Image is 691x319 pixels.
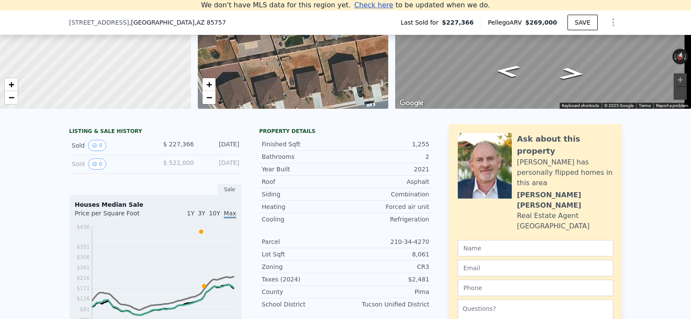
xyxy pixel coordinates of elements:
[345,202,429,211] div: Forced air unit
[672,49,677,64] button: Rotate counterclockwise
[209,210,220,217] span: 10Y
[198,210,205,217] span: 3Y
[354,1,393,9] span: Check here
[458,240,613,256] input: Name
[262,202,345,211] div: Heating
[262,262,345,271] div: Zoning
[262,215,345,224] div: Cooling
[201,158,239,170] div: [DATE]
[345,215,429,224] div: Refrigeration
[345,152,429,161] div: 2
[262,152,345,161] div: Bathrooms
[75,209,155,223] div: Price per Square Foot
[76,244,90,250] tspan: $351
[345,300,429,309] div: Tucson Unified District
[562,103,599,109] button: Keyboard shortcuts
[206,79,212,90] span: +
[5,91,18,104] a: Zoom out
[75,200,236,209] div: Houses Median Sale
[345,250,429,259] div: 8,061
[5,78,18,91] a: Zoom in
[262,287,345,296] div: County
[9,79,14,90] span: +
[442,18,474,27] span: $227,366
[206,92,212,103] span: −
[605,14,622,31] button: Show Options
[345,165,429,174] div: 2021
[517,157,613,188] div: [PERSON_NAME] has personally flipped homes in this area
[345,275,429,284] div: $2,481
[488,18,526,27] span: Pellego ARV
[187,210,194,217] span: 1Y
[401,18,442,27] span: Last Sold for
[674,87,687,100] button: Zoom out
[218,184,242,195] div: Sale
[9,92,14,103] span: −
[88,158,106,170] button: View historical data
[262,177,345,186] div: Roof
[69,128,242,136] div: LISTING & SALE HISTORY
[517,221,590,231] div: [GEOGRAPHIC_DATA]
[517,133,613,157] div: Ask about this property
[203,78,216,91] a: Zoom in
[163,141,194,148] span: $ 227,366
[194,19,226,26] span: , AZ 85757
[604,103,634,108] span: © 2025 Google
[76,285,90,291] tspan: $171
[88,140,106,151] button: View historical data
[203,91,216,104] a: Zoom out
[262,190,345,199] div: Siding
[345,237,429,246] div: 210-34-4270
[72,158,149,170] div: Sold
[517,211,579,221] div: Real Estate Agent
[262,237,345,246] div: Parcel
[397,98,426,109] a: Open this area in Google Maps (opens a new window)
[345,190,429,199] div: Combination
[76,275,90,281] tspan: $216
[345,177,429,186] div: Asphalt
[675,48,686,65] button: Reset the view
[129,18,226,27] span: , [GEOGRAPHIC_DATA]
[262,275,345,284] div: Taxes (2024)
[76,265,90,271] tspan: $261
[345,262,429,271] div: CR3
[458,260,613,276] input: Email
[684,49,688,64] button: Rotate clockwise
[262,165,345,174] div: Year Built
[69,18,129,27] span: [STREET_ADDRESS]
[458,280,613,296] input: Phone
[80,306,90,313] tspan: $81
[201,140,239,151] div: [DATE]
[72,140,149,151] div: Sold
[525,19,557,26] span: $269,000
[224,210,236,218] span: Max
[76,296,90,302] tspan: $126
[262,250,345,259] div: Lot Sqft
[345,140,429,148] div: 1,255
[262,140,345,148] div: Finished Sqft
[262,300,345,309] div: School District
[549,65,594,82] path: Go West, W Teton Rd
[345,287,429,296] div: Pima
[397,98,426,109] img: Google
[674,73,687,86] button: Zoom in
[656,103,688,108] a: Report a problem
[485,62,530,80] path: Go East, W Teton Rd
[567,15,598,30] button: SAVE
[639,103,651,108] a: Terms (opens in new tab)
[163,159,194,166] span: $ 522,000
[259,128,432,135] div: Property details
[517,190,613,211] div: [PERSON_NAME] [PERSON_NAME]
[76,254,90,260] tspan: $306
[76,224,90,230] tspan: $436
